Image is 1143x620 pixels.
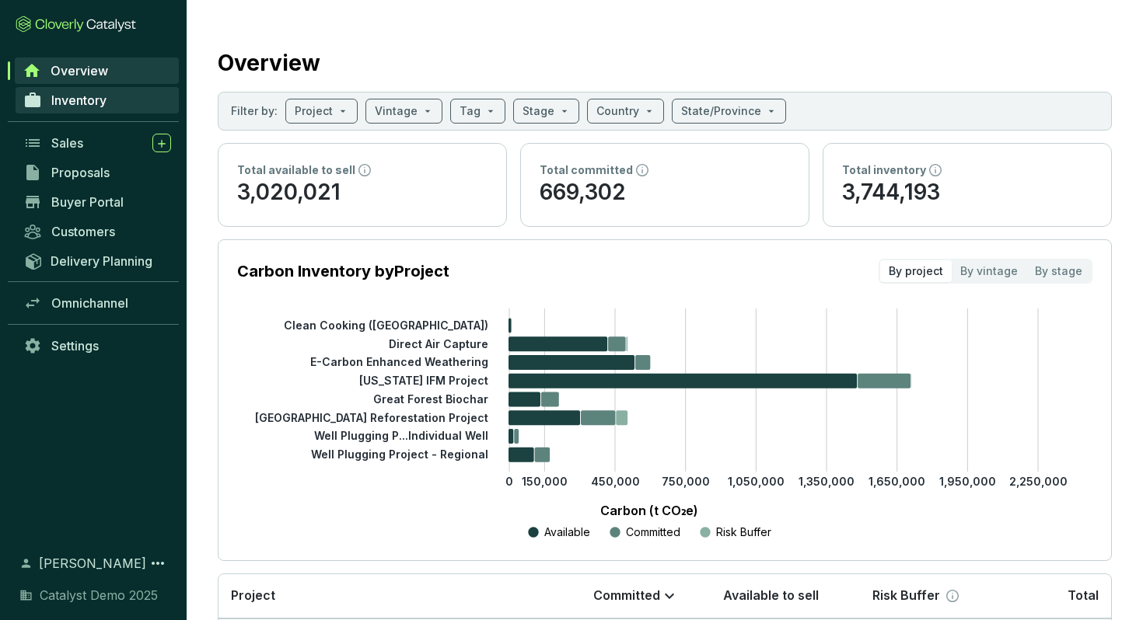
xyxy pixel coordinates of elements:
[16,87,179,113] a: Inventory
[51,253,152,269] span: Delivery Planning
[51,92,107,108] span: Inventory
[314,429,488,442] tspan: Well Plugging P...Individual Well
[51,165,110,180] span: Proposals
[716,524,771,540] p: Risk Buffer
[662,475,710,488] tspan: 750,000
[237,162,355,178] p: Total available to sell
[51,224,115,239] span: Customers
[540,162,633,178] p: Total committed
[231,103,278,119] p: Filter by:
[971,574,1111,618] th: Total
[284,319,488,332] tspan: Clean Cooking ([GEOGRAPHIC_DATA])
[218,574,551,618] th: Project
[51,63,108,78] span: Overview
[544,524,590,540] p: Available
[237,260,449,282] p: Carbon Inventory by Project
[505,475,513,488] tspan: 0
[691,574,831,618] th: Available to sell
[40,586,158,604] span: Catalyst Demo 2025
[310,355,488,368] tspan: E-Carbon Enhanced Weathering
[842,162,926,178] p: Total inventory
[728,475,785,488] tspan: 1,050,000
[591,475,640,488] tspan: 450,000
[16,333,179,359] a: Settings
[593,587,660,604] p: Committed
[51,135,83,151] span: Sales
[389,336,488,350] tspan: Direct Air Capture
[16,159,179,186] a: Proposals
[255,410,488,423] tspan: [GEOGRAPHIC_DATA] Reforestation Project
[869,475,925,488] tspan: 1,650,000
[16,218,179,245] a: Customers
[51,295,128,311] span: Omnichannel
[952,260,1026,282] div: By vintage
[880,260,952,282] div: By project
[939,475,996,488] tspan: 1,950,000
[16,248,179,273] a: Delivery Planning
[879,259,1092,284] div: segmented control
[1009,475,1068,488] tspan: 2,250,000
[799,475,855,488] tspan: 1,350,000
[1026,260,1091,282] div: By stage
[540,178,790,207] p: 669,302
[51,194,124,210] span: Buyer Portal
[260,501,1038,520] p: Carbon (t CO₂e)
[16,189,179,215] a: Buyer Portal
[39,554,146,573] span: [PERSON_NAME]
[16,290,179,316] a: Omnichannel
[373,392,488,406] tspan: Great Forest Biochar
[311,448,488,461] tspan: Well Plugging Project - Regional
[842,178,1092,207] p: 3,744,193
[16,130,179,156] a: Sales
[15,57,179,84] a: Overview
[51,338,99,354] span: Settings
[359,374,488,387] tspan: [US_STATE] IFM Project
[626,524,680,540] p: Committed
[218,47,320,79] h2: Overview
[522,475,568,488] tspan: 150,000
[237,178,488,207] p: 3,020,021
[872,587,940,604] p: Risk Buffer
